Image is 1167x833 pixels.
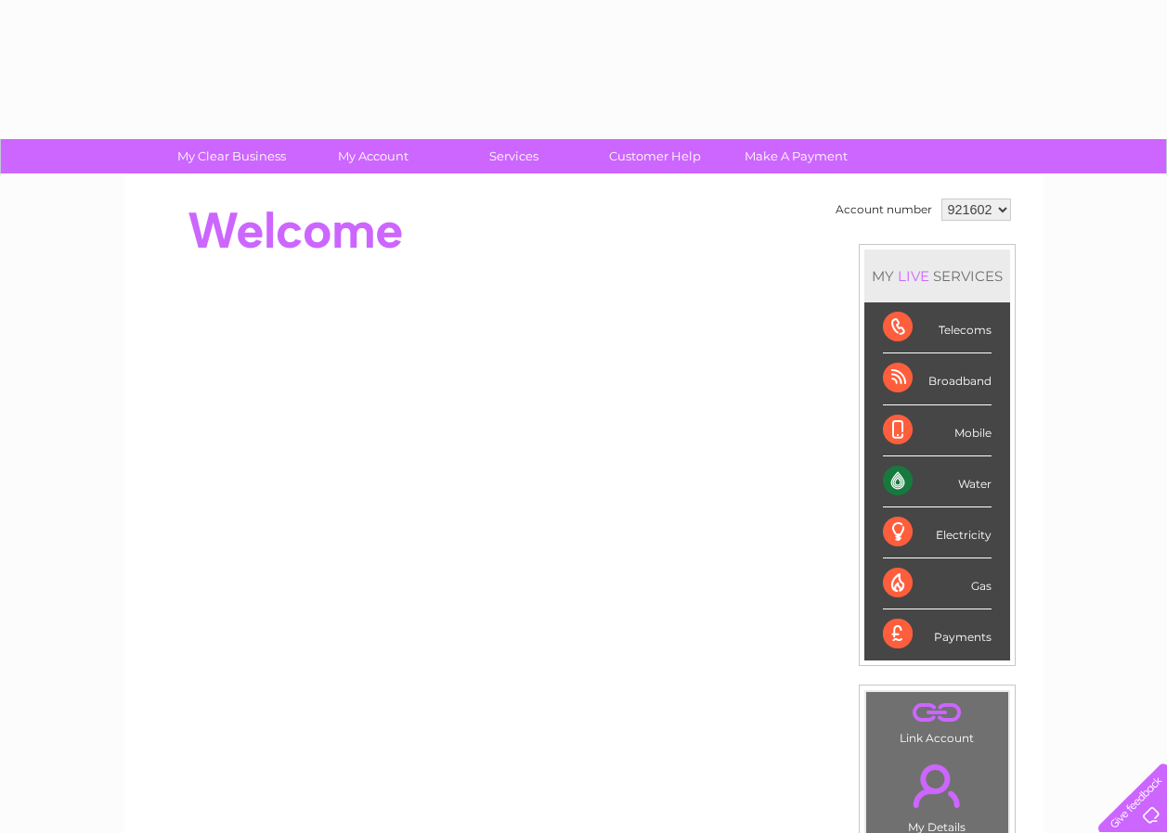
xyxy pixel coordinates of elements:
[883,609,992,660] div: Payments
[883,456,992,507] div: Water
[864,250,1010,302] div: MY SERVICES
[871,697,1004,729] a: .
[871,753,1004,818] a: .
[883,302,992,353] div: Telecoms
[865,691,1009,750] td: Link Account
[894,267,933,285] div: LIVE
[296,139,449,173] a: My Account
[883,405,992,456] div: Mobile
[437,139,590,173] a: Services
[883,353,992,404] div: Broadband
[883,558,992,609] div: Gas
[831,194,937,225] td: Account number
[720,139,873,173] a: Make A Payment
[578,139,732,173] a: Customer Help
[883,507,992,558] div: Electricity
[155,139,308,173] a: My Clear Business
